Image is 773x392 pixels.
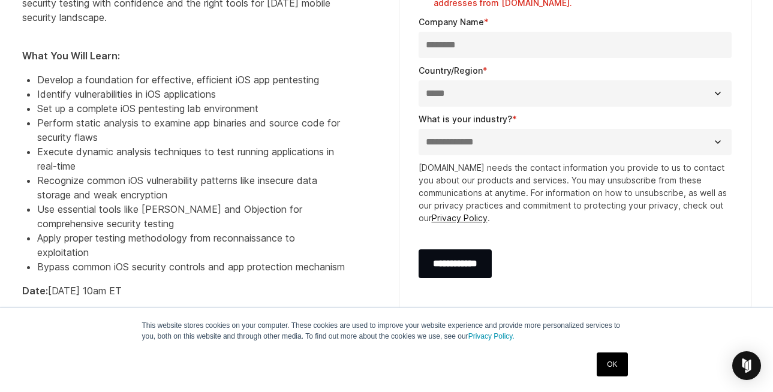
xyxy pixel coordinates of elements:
li: Use essential tools like [PERSON_NAME] and Objection for comprehensive security testing [37,202,346,231]
li: Perform static analysis to examine app binaries and source code for security flaws [37,116,346,144]
p: [DOMAIN_NAME] needs the contact information you provide to us to contact you about our products a... [419,161,732,224]
a: OK [597,352,627,376]
div: Open Intercom Messenger [732,351,761,380]
strong: Date: [22,285,48,297]
li: Execute dynamic analysis techniques to test running applications in real-time [37,144,346,173]
li: Set up a complete iOS pentesting lab environment [37,101,346,116]
a: Privacy Policy [432,213,488,223]
span: What is your industry? [419,114,512,124]
li: Recognize common iOS vulnerability patterns like insecure data storage and weak encryption [37,173,346,202]
li: Develop a foundation for effective, efficient iOS app pentesting [37,73,346,87]
li: Bypass common iOS security controls and app protection mechanism [37,260,346,274]
span: Company Name [419,17,484,27]
a: Privacy Policy. [468,332,515,340]
p: This website stores cookies on your computer. These cookies are used to improve your website expe... [142,320,631,342]
strong: What You Will Learn: [22,50,120,62]
li: Apply proper testing methodology from reconnaissance to exploitation [37,231,346,260]
p: [DATE] 10am ET [22,284,346,298]
li: Identify vulnerabilities in iOS applications [37,87,346,101]
span: Country/Region [419,65,483,76]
